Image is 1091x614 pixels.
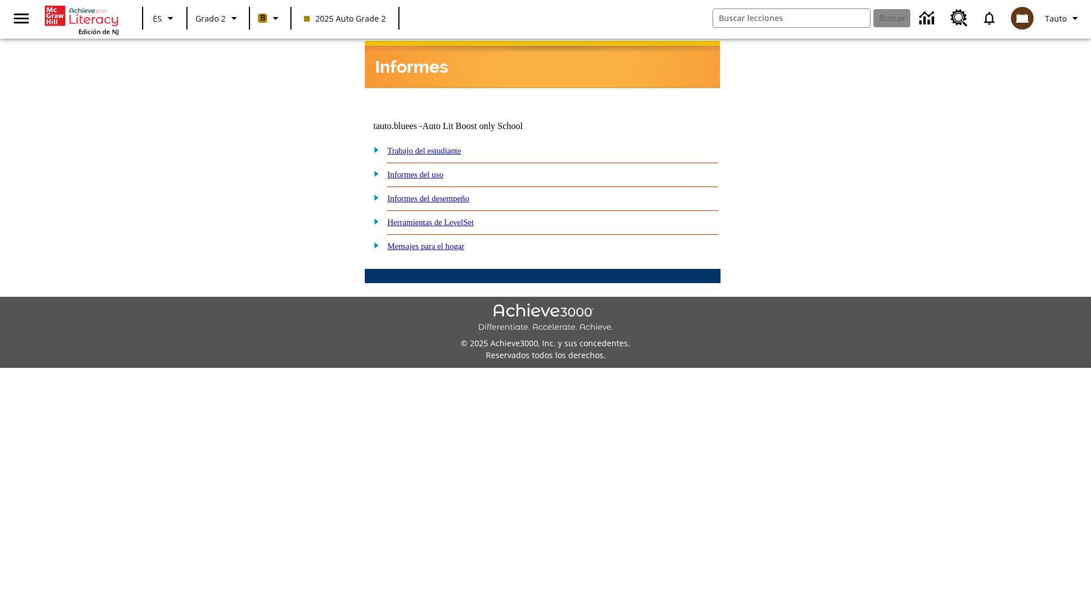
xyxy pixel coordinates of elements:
a: Notificaciones [975,3,1004,33]
td: tauto.bluees - [373,121,582,131]
a: Mensajes para el hogar [388,242,465,251]
nobr: Auto Lit Boost only School [422,121,523,131]
img: header [365,41,720,88]
input: Buscar campo [713,9,870,27]
a: Herramientas de LevelSet [388,218,474,227]
button: Boost El color de la clase es anaranjado claro. Cambiar el color de la clase. [253,8,287,28]
span: Edición de NJ [78,27,119,36]
span: Tauto [1045,13,1067,24]
div: Portada [45,3,119,36]
img: plus.gif [368,240,380,250]
img: plus.gif [368,216,380,226]
img: plus.gif [368,144,380,155]
a: Centro de recursos, Se abrirá en una pestaña nueva. [944,3,975,34]
img: plus.gif [368,192,380,202]
button: Grado: Grado 2, Elige un grado [191,8,245,28]
button: Perfil/Configuración [1040,8,1086,28]
a: Trabajo del estudiante [388,146,461,155]
span: ES [153,13,162,24]
span: 2025 Auto Grade 2 [304,13,386,24]
img: avatar image [1011,7,1034,30]
span: Grado 2 [195,13,226,24]
button: Abrir el menú lateral [5,2,38,35]
span: B [260,11,265,25]
button: Escoja un nuevo avatar [1004,3,1040,33]
img: plus.gif [368,168,380,179]
img: Achieve3000 Differentiate Accelerate Achieve [478,304,613,333]
a: Informes del desempeño [388,194,469,203]
a: Informes del uso [388,170,444,179]
a: Centro de información [913,3,944,34]
button: Lenguaje: ES, Selecciona un idioma [147,8,183,28]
